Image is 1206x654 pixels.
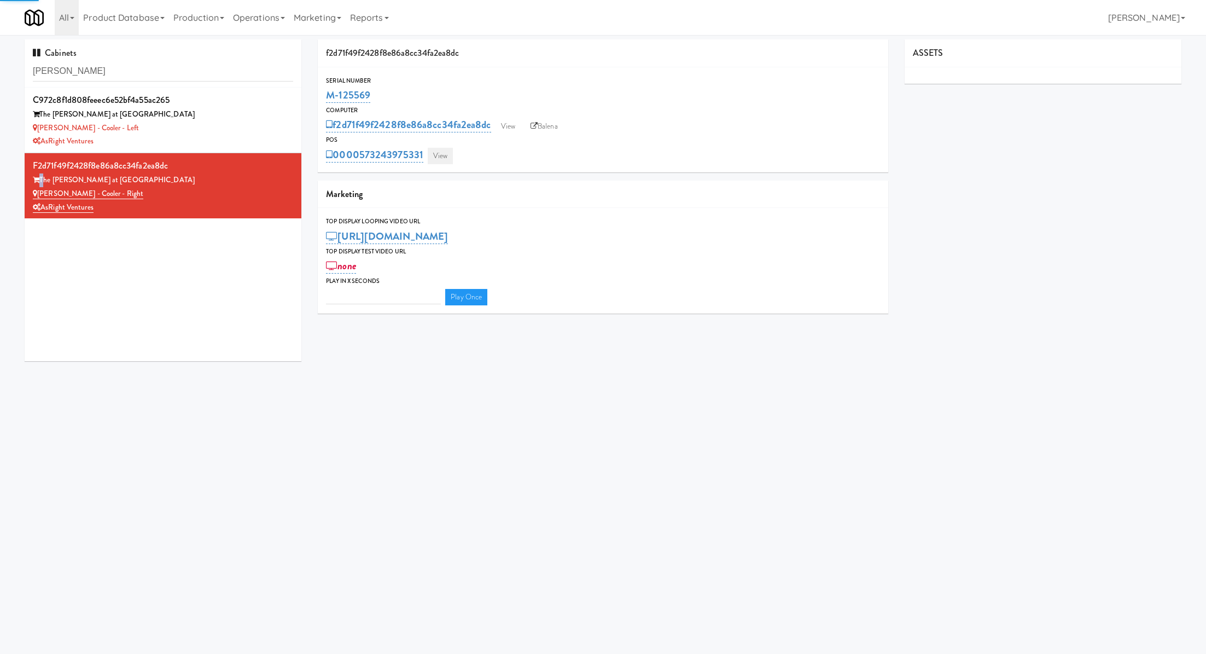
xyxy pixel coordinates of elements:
[318,39,888,67] div: f2d71f49f2428f8e86a8cc34fa2ea8dc
[913,47,943,59] span: ASSETS
[33,202,94,213] a: AsRight Ventures
[326,135,879,146] div: POS
[326,76,879,86] div: Serial Number
[496,118,521,135] a: View
[326,105,879,116] div: Computer
[25,88,301,153] li: c972c8f1d808feeec6e52bf4a55ac265The [PERSON_NAME] at [GEOGRAPHIC_DATA] [PERSON_NAME] - Cooler - L...
[33,47,77,59] span: Cabinets
[33,61,293,82] input: Search cabinets
[33,92,293,108] div: c972c8f1d808feeec6e52bf4a55ac265
[33,158,293,174] div: f2d71f49f2428f8e86a8cc34fa2ea8dc
[326,276,879,287] div: Play in X seconds
[326,258,356,274] a: none
[326,216,879,227] div: Top Display Looping Video Url
[445,289,487,305] a: Play Once
[33,123,139,133] a: [PERSON_NAME] - Cooler - Left
[33,136,94,146] a: AsRight Ventures
[326,246,879,257] div: Top Display Test Video Url
[525,118,563,135] a: Balena
[326,117,491,132] a: f2d71f49f2428f8e86a8cc34fa2ea8dc
[326,188,363,200] span: Marketing
[326,229,448,244] a: [URL][DOMAIN_NAME]
[33,108,293,121] div: The [PERSON_NAME] at [GEOGRAPHIC_DATA]
[33,188,143,199] a: [PERSON_NAME] - Cooler - Right
[33,173,293,187] div: The [PERSON_NAME] at [GEOGRAPHIC_DATA]
[25,8,44,27] img: Micromart
[428,148,453,164] a: View
[326,147,423,163] a: 0000573243975331
[25,153,301,218] li: f2d71f49f2428f8e86a8cc34fa2ea8dcThe [PERSON_NAME] at [GEOGRAPHIC_DATA] [PERSON_NAME] - Cooler - R...
[326,88,370,103] a: M-125569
